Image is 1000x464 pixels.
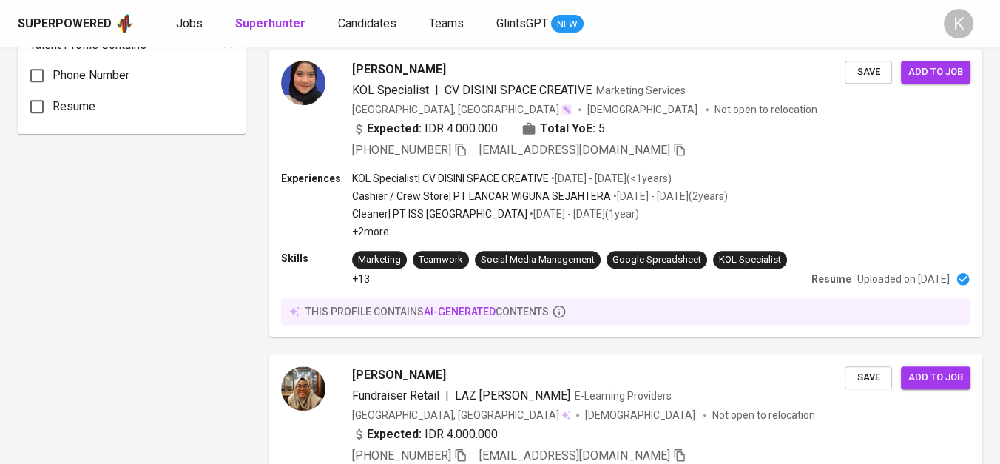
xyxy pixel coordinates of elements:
span: LAZ [PERSON_NAME] [455,389,570,403]
span: [PHONE_NUMBER] [352,143,451,157]
div: Google Spreadsheet [612,253,701,267]
p: this profile contains contents [305,304,549,319]
b: Expected: [367,426,422,443]
span: Candidates [338,16,396,30]
p: • [DATE] - [DATE] ( <1 years ) [549,171,672,186]
span: [PHONE_NUMBER] [352,448,451,463]
p: Not open to relocation [714,102,817,117]
p: KOL Specialist | CV DISINI SPACE CREATIVE [352,171,549,186]
a: GlintsGPT NEW [496,15,584,33]
span: Marketing Services [596,84,686,96]
span: Add to job [908,64,963,81]
span: Save [852,369,885,386]
div: Marketing [358,253,401,267]
span: E-Learning Providers [575,390,672,402]
span: NEW [551,17,584,32]
div: Superpowered [18,16,112,33]
span: [DEMOGRAPHIC_DATA] [587,102,700,117]
span: AI-generated [424,306,496,317]
button: Save [845,61,892,84]
p: Cleaner | PT ISS [GEOGRAPHIC_DATA] [352,206,527,221]
span: Add to job [908,369,963,386]
span: GlintsGPT [496,16,548,30]
p: Experiences [281,171,352,186]
p: Uploaded on [DATE] [857,272,950,286]
div: IDR 4.000.000 [352,120,498,138]
a: [PERSON_NAME]KOL Specialist|CV DISINI SPACE CREATIVEMarketing Services[GEOGRAPHIC_DATA], [GEOGRAP... [269,49,982,337]
span: | [445,387,449,405]
p: +13 [352,272,370,286]
span: KOL Specialist [352,83,429,97]
img: 19d05bb2fc34ed2d3982bb6b2c265b00.jpg [281,366,325,411]
span: [EMAIL_ADDRESS][DOMAIN_NAME] [479,448,670,463]
span: CV DISINI SPACE CREATIVE [445,83,592,97]
a: Teams [429,15,467,33]
b: Expected: [367,120,422,138]
p: Cashier / Crew Store | PT LANCAR WIGUNA SEJAHTERA [352,189,611,204]
span: Teams [429,16,464,30]
p: Not open to relocation [712,408,815,423]
img: magic_wand.svg [561,104,572,115]
button: Add to job [901,61,970,84]
div: [GEOGRAPHIC_DATA], [GEOGRAPHIC_DATA] [352,408,570,423]
a: Superpoweredapp logo [18,13,135,35]
div: Teamwork [419,253,463,267]
span: [PERSON_NAME] [352,366,446,384]
span: Save [852,64,885,81]
a: Candidates [338,15,399,33]
span: Fundraiser Retail [352,389,439,403]
span: [DEMOGRAPHIC_DATA] [585,408,697,423]
p: • [DATE] - [DATE] ( 1 year ) [527,206,639,221]
div: KOL Specialist [719,253,781,267]
a: Superhunter [235,15,308,33]
div: K [944,9,973,38]
span: | [435,81,439,99]
b: Superhunter [235,16,305,30]
span: [EMAIL_ADDRESS][DOMAIN_NAME] [479,143,670,157]
p: Skills [281,251,352,266]
span: 5 [598,120,605,138]
span: Phone Number [53,67,129,84]
a: Jobs [176,15,206,33]
img: app logo [115,13,135,35]
b: Total YoE: [540,120,595,138]
p: • [DATE] - [DATE] ( 2 years ) [611,189,728,204]
div: Social Media Management [481,253,595,267]
div: IDR 4.000.000 [352,426,498,443]
img: 1c4ca47724de8db0ae7a94cb5ee65631.jpg [281,61,325,105]
span: Resume [53,98,95,115]
p: Resume [811,272,851,286]
div: [GEOGRAPHIC_DATA], [GEOGRAPHIC_DATA] [352,102,572,117]
span: Jobs [176,16,203,30]
button: Save [845,366,892,389]
p: +2 more ... [352,224,728,239]
span: [PERSON_NAME] [352,61,446,78]
button: Add to job [901,366,970,389]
